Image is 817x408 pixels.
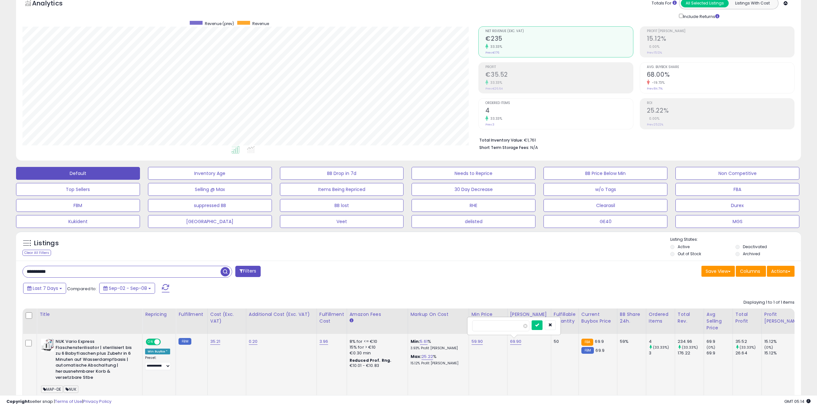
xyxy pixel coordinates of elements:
span: ON [146,339,154,345]
div: Displaying 1 to 1 of 1 items [743,299,795,306]
div: Markup on Cost [411,311,466,318]
li: €1,761 [479,136,790,143]
div: Current Buybox Price [581,311,614,325]
h5: Listings [34,239,59,248]
div: 176.22 [678,350,704,356]
div: 69.9 [707,350,733,356]
div: €10.01 - €10.83 [350,363,403,369]
small: FBA [581,339,593,346]
h2: 68.00% [647,71,794,80]
span: Revenue [252,21,269,26]
div: Profit [PERSON_NAME] [764,311,803,325]
b: NUK Vario Express Flaschensterilisator | sterilisiert bis zu 6 Babyflaschen plus Zubehr in 6 Minu... [56,339,134,382]
div: 3 [649,350,675,356]
button: Inventory Age [148,167,272,180]
div: Additional Cost (Exc. VAT) [249,311,314,318]
small: (33.33%) [682,345,698,350]
div: Include Returns [674,13,727,20]
small: (0%) [764,345,773,350]
label: Active [678,244,690,249]
button: FBM [16,199,140,212]
span: N/A [530,144,538,151]
div: Amazon Fees [350,311,405,318]
div: 26.64 [735,350,761,356]
div: 8% for <= €10 [350,339,403,344]
div: 234.96 [678,339,704,344]
span: Avg. Buybox Share [647,65,794,69]
div: Total Profit [735,311,759,325]
small: 0.00% [647,44,660,49]
button: [GEOGRAPHIC_DATA] [148,215,272,228]
div: BB Share 24h. [620,311,643,325]
a: Terms of Use [55,398,82,404]
small: Prev: 15.12% [647,51,662,55]
label: Archived [743,251,760,256]
img: 41uOiSYIM0L._SL40_.jpg [41,339,54,352]
button: Top Sellers [16,183,140,196]
h2: 15.12% [647,35,794,44]
button: RHE [412,199,535,212]
h2: €35.52 [485,71,633,80]
div: Totals For [652,0,677,6]
a: 59.90 [472,338,483,345]
small: Prev: €176 [485,51,499,55]
label: Out of Stock [678,251,701,256]
a: 3.96 [319,338,328,345]
small: Prev: 3 [485,123,494,126]
div: Avg Selling Price [707,311,730,331]
button: Needs to Reprice [412,167,535,180]
small: (0%) [707,345,716,350]
span: Revenue (prev) [205,21,234,26]
p: 15.12% Profit [PERSON_NAME] [411,361,464,366]
button: Veet [280,215,404,228]
span: NUK [64,386,78,393]
button: Actions [767,266,795,277]
span: Sep-02 - Sep-08 [109,285,147,291]
div: 50 [554,339,574,344]
h2: €235 [485,35,633,44]
a: Privacy Policy [83,398,111,404]
b: Max: [411,353,422,360]
small: (33.33%) [653,345,669,350]
label: Deactivated [743,244,767,249]
button: Last 7 Days [23,283,66,294]
button: BB Price Below Min [543,167,667,180]
small: FBM [581,347,594,354]
a: 0.20 [249,338,258,345]
button: MGS [675,215,799,228]
button: delisted [412,215,535,228]
small: (33.33%) [740,345,756,350]
div: Fulfillment [178,311,204,318]
a: 35.21 [210,338,221,345]
span: Compared to: [67,286,97,292]
small: Amazon Fees. [350,318,353,324]
div: 15% for > €10 [350,344,403,350]
th: The percentage added to the cost of goods (COGS) that forms the calculator for Min & Max prices. [408,308,469,334]
div: 15.12% [764,339,805,344]
button: Items Being Repriced [280,183,404,196]
span: MAP-DE [41,386,63,393]
button: GE40 [543,215,667,228]
button: Kukident [16,215,140,228]
small: 0.00% [647,116,660,121]
div: Total Rev. [678,311,701,325]
span: Profit [PERSON_NAME] [647,30,794,33]
span: Ordered Items [485,101,633,105]
div: 69.9 [707,339,733,344]
div: 15.12% [764,350,805,356]
div: 59% [620,339,641,344]
p: 3.93% Profit [PERSON_NAME] [411,346,464,351]
button: Filters [235,266,260,277]
small: 33.33% [488,80,502,85]
a: 25.22 [422,353,433,360]
b: Total Inventory Value: [479,137,523,143]
div: Fulfillable Quantity [554,311,576,325]
button: Default [16,167,140,180]
button: Durex [675,199,799,212]
button: Columns [736,266,766,277]
button: FBA [675,183,799,196]
button: Save View [701,266,735,277]
a: 69.90 [510,338,522,345]
div: % [411,354,464,366]
strong: Copyright [6,398,30,404]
